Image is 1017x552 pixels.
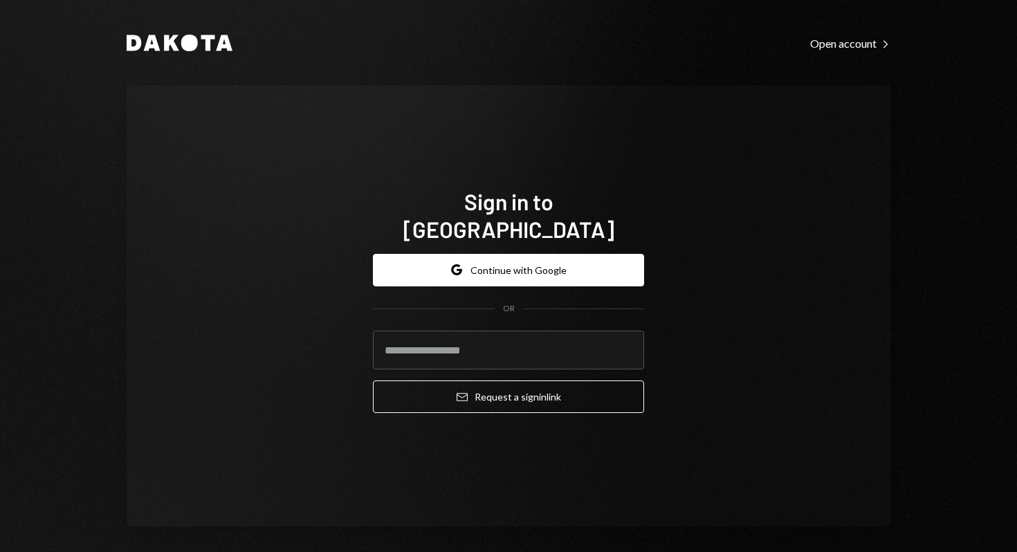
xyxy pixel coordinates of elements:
[373,380,644,413] button: Request a signinlink
[810,35,890,50] a: Open account
[503,303,515,315] div: OR
[373,187,644,243] h1: Sign in to [GEOGRAPHIC_DATA]
[810,37,890,50] div: Open account
[373,254,644,286] button: Continue with Google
